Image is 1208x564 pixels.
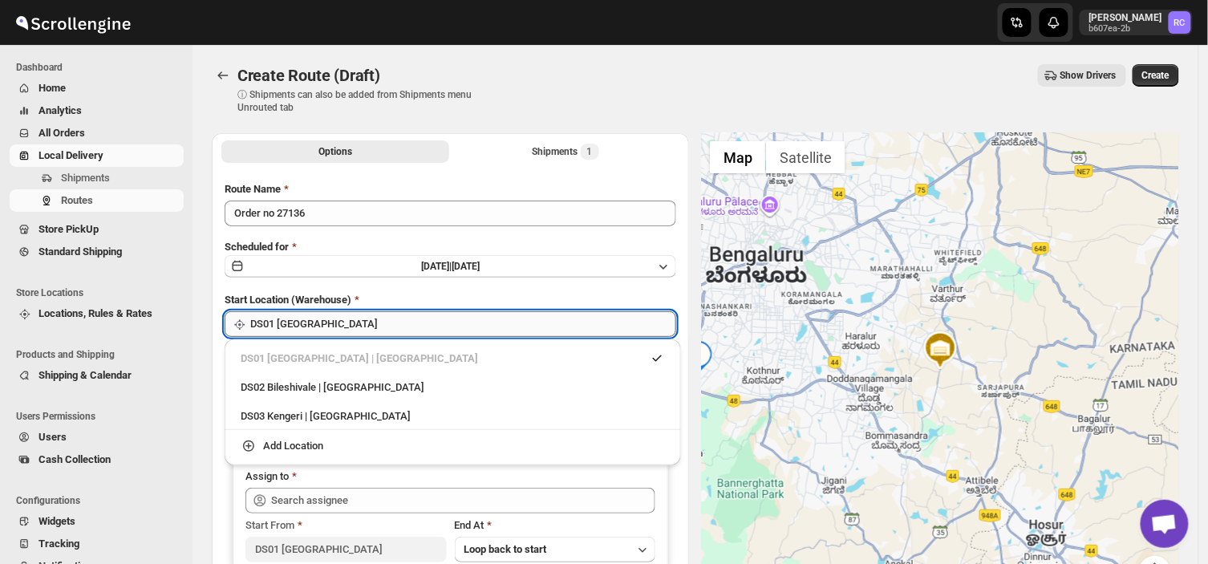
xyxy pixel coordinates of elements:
span: Shipments [61,172,110,184]
span: Scheduled for [225,241,289,253]
div: Shipments [533,144,599,160]
span: Rahul Chopra [1169,11,1191,34]
span: [DATE] | [421,261,452,272]
span: Widgets [39,515,75,527]
button: Routes [10,189,184,212]
span: 1 [587,145,593,158]
button: User menu [1080,10,1193,35]
button: Home [10,77,184,99]
img: ScrollEngine [13,2,133,43]
span: Loop back to start [464,543,547,555]
span: Cash Collection [39,453,111,465]
a: Open chat [1141,500,1189,548]
div: End At [455,517,655,534]
button: Cash Collection [10,448,184,471]
span: Locations, Rules & Rates [39,307,152,319]
button: Tracking [10,533,184,555]
button: Loop back to start [455,537,655,562]
span: [DATE] [452,261,480,272]
button: Show Drivers [1038,64,1126,87]
div: DS02 Bileshivale | [GEOGRAPHIC_DATA] [241,379,665,396]
button: Show street map [710,141,766,173]
div: Assign to [245,469,289,485]
li: DS02 Bileshivale [225,371,681,400]
input: Eg: Bengaluru Route [225,201,676,226]
li: DS01 Sarjapur [225,346,681,371]
span: Dashboard [16,61,184,74]
button: Show satellite imagery [766,141,845,173]
button: [DATE]|[DATE] [225,255,676,278]
span: Store Locations [16,286,184,299]
span: Home [39,82,66,94]
span: Create [1142,69,1169,82]
button: All Route Options [221,140,449,163]
div: Add Location [263,438,323,454]
div: DS01 [GEOGRAPHIC_DATA] | [GEOGRAPHIC_DATA] [241,351,665,367]
button: Locations, Rules & Rates [10,302,184,325]
button: Analytics [10,99,184,122]
p: b607ea-2b [1089,24,1162,34]
button: Create [1133,64,1179,87]
span: Start Location (Warehouse) [225,294,351,306]
span: Routes [61,194,93,206]
div: DS03 Kengeri | [GEOGRAPHIC_DATA] [241,408,665,424]
button: Selected Shipments [452,140,680,163]
span: All Orders [39,127,85,139]
button: Routes [212,64,234,87]
span: Products and Shipping [16,348,184,361]
p: ⓘ Shipments can also be added from Shipments menu Unrouted tab [237,88,490,114]
span: Create Route (Draft) [237,66,380,85]
span: Store PickUp [39,223,99,235]
li: DS03 Kengeri [225,400,681,430]
span: Shipping & Calendar [39,369,132,381]
span: Standard Shipping [39,245,122,258]
text: RC [1174,18,1186,28]
button: Shipping & Calendar [10,364,184,387]
span: Start From [245,519,294,531]
input: Search location [250,311,676,337]
button: Widgets [10,510,184,533]
span: Analytics [39,104,82,116]
span: Tracking [39,538,79,550]
div: 1 [683,341,715,373]
button: All Orders [10,122,184,144]
button: Shipments [10,167,184,189]
button: Users [10,426,184,448]
input: Search assignee [271,488,655,513]
span: Options [318,145,352,158]
span: Local Delivery [39,149,103,161]
span: Show Drivers [1060,69,1117,82]
span: Users [39,431,67,443]
p: [PERSON_NAME] [1089,11,1162,24]
span: Configurations [16,494,184,507]
span: Route Name [225,183,281,195]
span: Users Permissions [16,410,184,423]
